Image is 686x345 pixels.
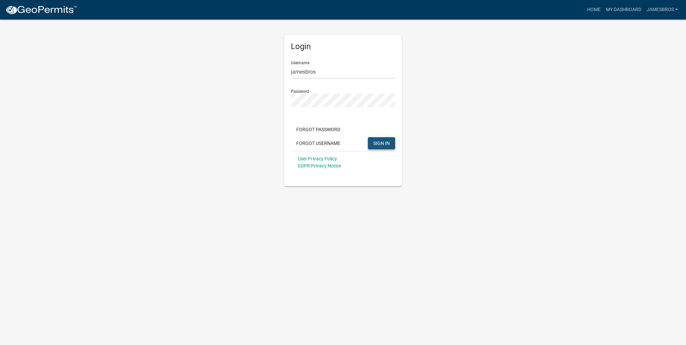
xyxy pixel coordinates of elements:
a: Home [584,3,603,16]
span: SIGN IN [373,140,390,146]
a: jamesbros [644,3,681,16]
button: SIGN IN [368,137,395,149]
a: My Dashboard [603,3,644,16]
a: User Privacy Policy [298,156,337,161]
h5: Login [291,42,395,51]
button: Forgot Password [291,123,346,136]
button: Forgot Username [291,137,346,149]
a: GDPR Privacy Notice [298,163,341,168]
